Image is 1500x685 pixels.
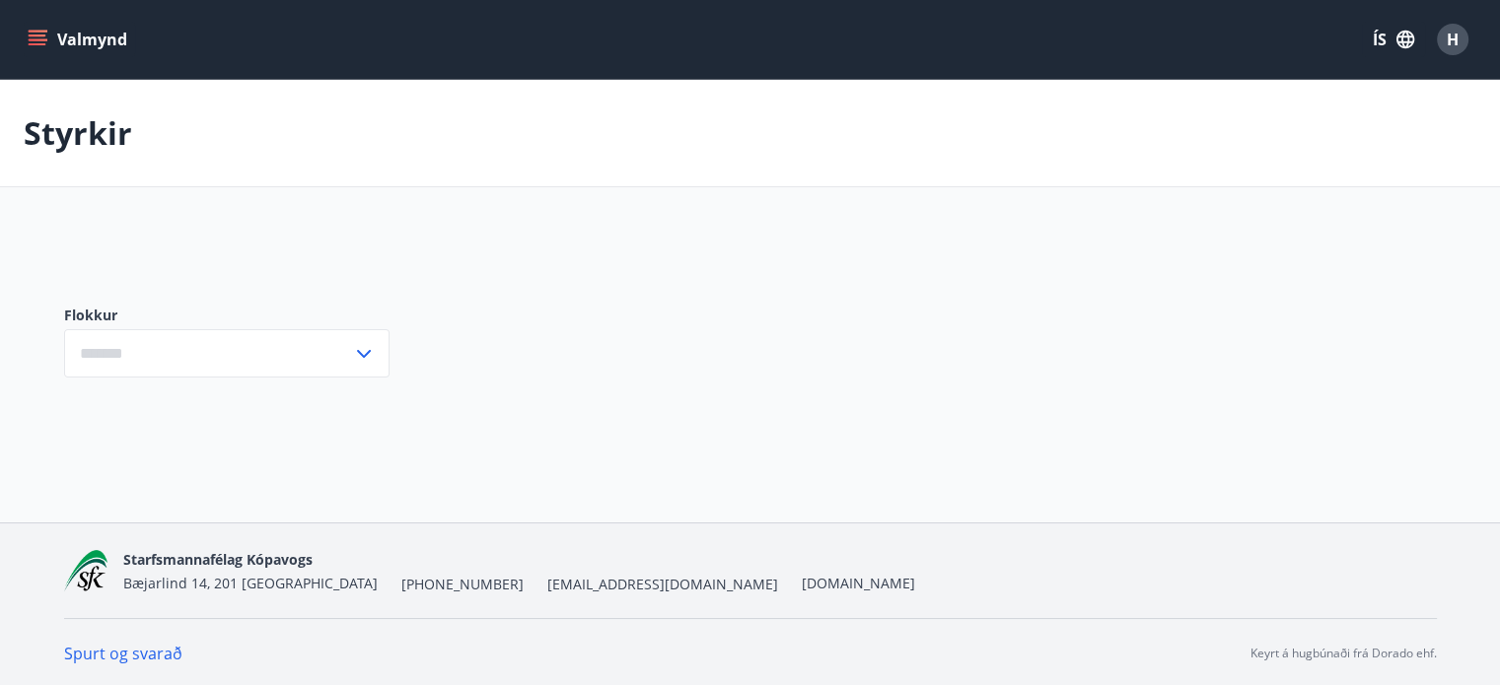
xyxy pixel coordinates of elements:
p: Keyrt á hugbúnaði frá Dorado ehf. [1250,645,1437,662]
a: [DOMAIN_NAME] [802,574,915,592]
a: Spurt og svarað [64,643,182,664]
button: ÍS [1362,22,1425,57]
button: H [1429,16,1476,63]
p: Styrkir [24,111,132,155]
span: [PHONE_NUMBER] [401,575,524,594]
span: Starfsmannafélag Kópavogs [123,550,313,569]
span: [EMAIL_ADDRESS][DOMAIN_NAME] [547,575,778,594]
button: menu [24,22,135,57]
span: Bæjarlind 14, 201 [GEOGRAPHIC_DATA] [123,574,378,592]
label: Flokkur [64,306,390,325]
span: H [1447,29,1459,50]
img: x5MjQkxwhnYn6YREZUTEa9Q4KsBUeQdWGts9Dj4O.png [64,550,108,592]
